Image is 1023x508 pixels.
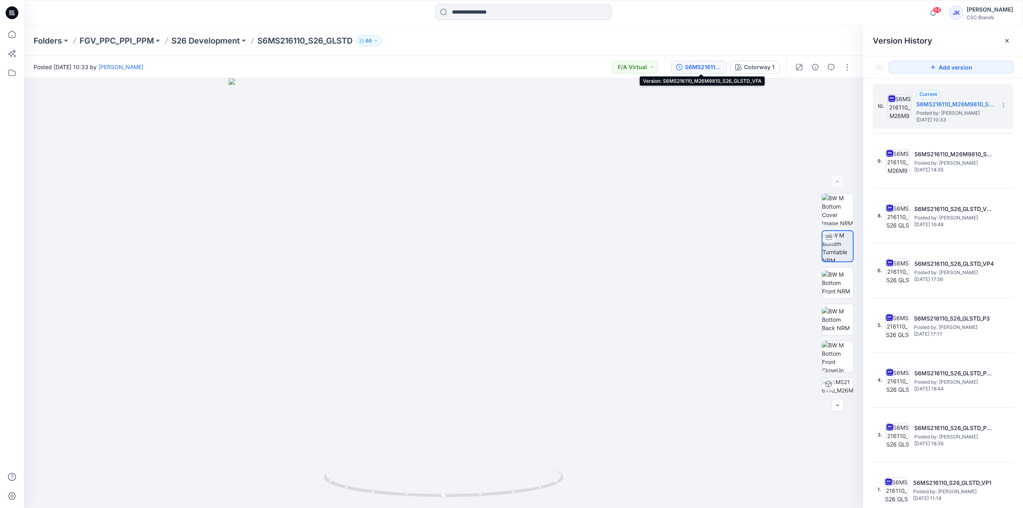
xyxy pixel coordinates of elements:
p: 66 [366,36,372,45]
button: Close [1004,38,1010,44]
h5: S6MS216110_S26_GLSTD_VP1 [913,478,993,488]
span: 66 [933,7,941,13]
img: S6MS216110_S26_GLSTD_VP4 [886,259,910,283]
button: 66 [356,35,382,46]
img: S6MS216110_S26_GLSTD_VP4 _Option [886,204,910,228]
div: S6MS216110_M26M9810_S26_GLSTD_VFA [685,63,722,72]
div: [PERSON_NAME] [967,5,1013,14]
img: BW M Bottom Turntable NRM [822,231,853,261]
img: S6MS216110_M26M9810_S26_GLSTD_VFA [888,94,912,118]
span: Version History [873,36,932,46]
button: S6MS216110_M26M9810_S26_GLSTD_VFA [671,61,727,74]
span: [DATE] 17:56 [914,277,994,282]
span: [DATE] 17:17 [914,331,994,337]
img: S6MS216110_M26M9810_S26_GLSTD_VFA [886,149,910,173]
span: Posted by: Joey Kim [914,378,994,386]
span: Posted by: Joey Kim [916,109,996,117]
div: JK [949,6,963,20]
button: Colorway 1 [730,61,780,74]
span: [DATE] 16:48 [914,222,994,227]
h5: S6MS216110_S26_GLSTD_P3 [914,314,994,323]
span: [DATE] 10:33 [916,117,996,123]
img: S6MS216110_S26_GLSTD_VP1 [884,478,908,502]
h5: S6MS216110_S26_GLSTD_P2 (Option) [914,369,994,378]
img: BW M Bottom Front CloseUp NRM [822,341,853,372]
span: [DATE] 18:36 [914,441,994,446]
a: FGV_PPC_PPI_PPM [80,35,154,46]
span: 1. [878,486,881,493]
a: Folders [34,35,62,46]
img: S6MS216110_S26_GLSTD_P2 (Option) [886,368,910,392]
img: BW M Bottom Back NRM [822,307,853,332]
img: S6MS216110_M26M9810_S26_GLSTD_VFA Colorway 1 [822,378,853,409]
img: S6MS216110_S26_GLSTD_P2 (Pre fit) [886,423,910,447]
button: Show Hidden Versions [873,61,886,74]
span: Current [920,91,937,97]
span: 6. [878,267,882,274]
span: Posted by: Joey Kim [914,159,994,167]
span: 5. [878,322,882,329]
span: 10. [878,103,884,110]
img: BW M Bottom Cover Image NRM [822,194,853,225]
h5: S6MS216110_S26_GLSTD_VP4 [914,259,994,269]
h5: S6MS216110_M26M9810_S26_GLSTD_VFA [916,100,996,109]
div: Colorway 1 [744,63,774,72]
span: Posted by: Joey Kim [914,214,994,222]
a: S26 Development [171,35,240,46]
span: Posted by: Joey Kim [914,433,994,441]
img: S6MS216110_S26_GLSTD_P3 [885,313,909,337]
span: 8. [878,212,882,219]
span: [DATE] 18:44 [914,386,994,392]
span: Posted by: Anna Moon [913,488,993,496]
button: Add version [889,61,1013,74]
span: [DATE] 11:14 [913,496,993,501]
h5: S6MS216110_S26_GLSTD_P2 (Pre fit) [914,423,994,433]
span: 4. [878,377,882,384]
span: 9. [878,157,882,165]
p: S6MS216110_S26_GLSTD [257,35,352,46]
div: CSC Brands [967,14,1013,20]
span: [DATE] 14:55 [914,167,994,173]
h5: S6MS216110_M26M9810_S26_GLSTD_VFA [914,149,994,159]
span: Posted by: Joey Kim [914,269,994,277]
button: Details [809,61,822,74]
h5: S6MS216110_S26_GLSTD_VP4 _Option [914,204,994,214]
span: Posted [DATE] 10:33 by [34,63,143,71]
img: BW M Bottom Front NRM [822,270,853,295]
a: [PERSON_NAME] [98,64,143,70]
span: 3. [878,431,882,438]
span: Posted by: Joey Kim [914,323,994,331]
